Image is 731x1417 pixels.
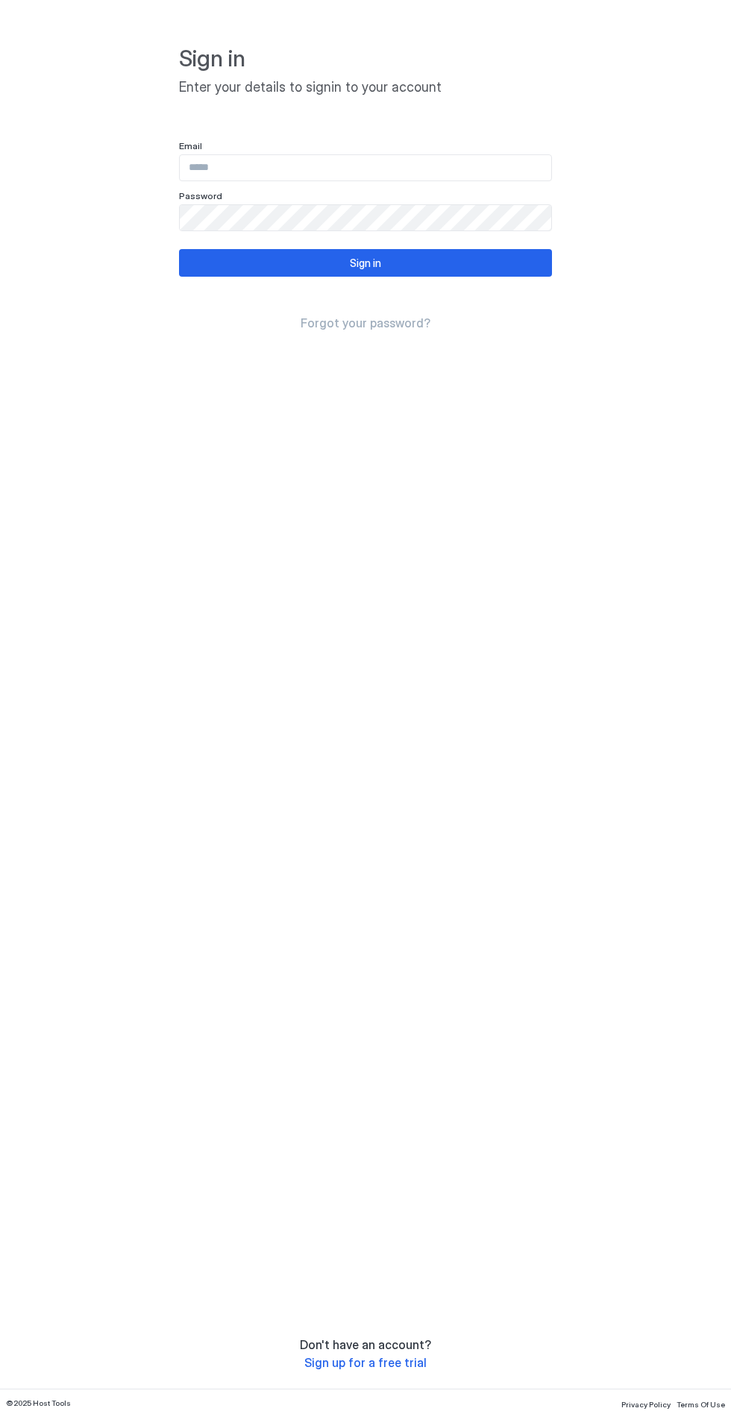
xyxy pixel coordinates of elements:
[677,1395,725,1411] a: Terms Of Use
[6,1398,71,1408] span: © 2025 Host Tools
[621,1395,671,1411] a: Privacy Policy
[350,255,381,271] div: Sign in
[621,1400,671,1409] span: Privacy Policy
[300,1337,431,1352] span: Don't have an account?
[179,249,552,277] button: Sign in
[180,155,551,180] input: Input Field
[304,1355,427,1370] span: Sign up for a free trial
[179,140,202,151] span: Email
[304,1355,427,1371] a: Sign up for a free trial
[301,315,430,330] span: Forgot your password?
[179,79,552,96] span: Enter your details to signin to your account
[179,190,222,201] span: Password
[301,315,430,331] a: Forgot your password?
[179,45,552,73] span: Sign in
[180,205,551,230] input: Input Field
[677,1400,725,1409] span: Terms Of Use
